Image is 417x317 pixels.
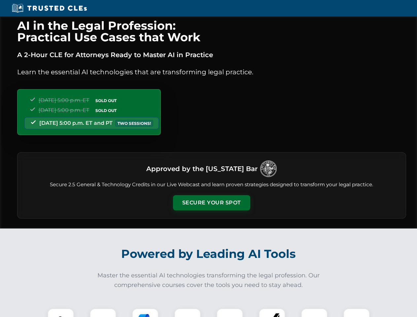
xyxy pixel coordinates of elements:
span: [DATE] 5:00 p.m. ET [39,107,89,113]
h3: Approved by the [US_STATE] Bar [146,163,258,175]
button: Secure Your Spot [173,195,250,210]
p: Secure 2.5 General & Technology Credits in our Live Webcast and learn proven strategies designed ... [25,181,398,189]
span: SOLD OUT [93,97,119,104]
img: Trusted CLEs [10,3,89,13]
img: Logo [260,160,277,177]
h1: AI in the Legal Profession: Practical Use Cases that Work [17,20,406,43]
h2: Powered by Leading AI Tools [26,242,392,265]
span: [DATE] 5:00 p.m. ET [39,97,89,103]
p: A 2-Hour CLE for Attorneys Ready to Master AI in Practice [17,50,406,60]
p: Master the essential AI technologies transforming the legal profession. Our comprehensive courses... [93,271,324,290]
p: Learn the essential AI technologies that are transforming legal practice. [17,67,406,77]
span: SOLD OUT [93,107,119,114]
